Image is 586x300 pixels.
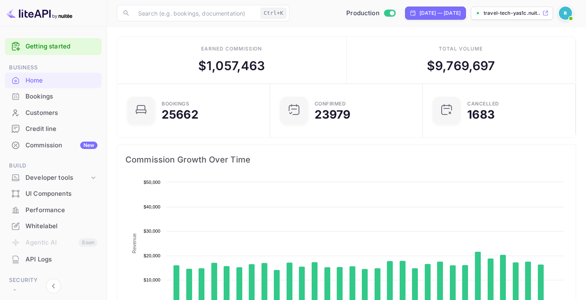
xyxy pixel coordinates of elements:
a: Bookings [5,89,102,104]
div: [DATE] — [DATE] [419,9,461,17]
text: $30,000 [144,229,160,234]
div: Whitelabel [5,218,102,234]
div: Bookings [162,101,189,106]
div: Credit line [5,121,102,137]
div: API Logs [25,255,97,264]
div: Performance [25,206,97,215]
text: $50,000 [144,180,160,185]
text: $10,000 [144,277,160,282]
div: Home [25,76,97,85]
div: UI Components [5,186,102,202]
div: API Logs [5,252,102,268]
div: Switch to Sandbox mode [343,9,398,18]
span: Security [5,276,102,285]
div: Developer tools [25,173,89,183]
a: Credit line [5,121,102,136]
div: Team management [25,288,97,298]
div: Whitelabel [25,222,97,231]
div: Confirmed [315,101,346,106]
div: CommissionNew [5,137,102,153]
div: $ 1,057,463 [198,57,265,75]
button: Collapse navigation [46,279,61,293]
span: Business [5,63,102,72]
div: UI Components [25,189,97,199]
div: Getting started [5,38,102,55]
a: Getting started [25,42,97,51]
div: Performance [5,202,102,218]
span: Commission Growth Over Time [125,153,567,166]
a: API Logs [5,252,102,267]
div: 25662 [162,109,199,120]
div: Bookings [25,92,97,101]
a: UI Components [5,186,102,201]
img: LiteAPI logo [7,7,72,20]
a: Team management [5,285,102,300]
div: Total volume [439,45,483,53]
p: travel-tech-yas1c.nuit... [484,9,541,17]
div: Home [5,73,102,89]
div: Ctrl+K [261,8,286,18]
div: Commission [25,141,97,150]
div: $ 9,769,697 [427,57,495,75]
div: 23979 [315,109,351,120]
div: Credit line [25,124,97,134]
a: Whitelabel [5,218,102,234]
div: Customers [25,108,97,118]
input: Search (e.g. bookings, documentation) [133,5,257,21]
span: Build [5,161,102,170]
span: Production [346,9,380,18]
a: Customers [5,105,102,120]
div: Developer tools [5,171,102,185]
a: Performance [5,202,102,218]
div: Earned commission [201,45,262,53]
div: Customers [5,105,102,121]
div: Bookings [5,89,102,105]
div: New [80,142,97,149]
text: $40,000 [144,204,160,209]
div: CANCELLED [467,101,499,106]
a: CommissionNew [5,137,102,153]
img: Revolut [559,7,572,20]
a: Home [5,73,102,88]
text: $20,000 [144,253,160,258]
text: Revenue [132,233,137,253]
div: 1683 [467,109,495,120]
